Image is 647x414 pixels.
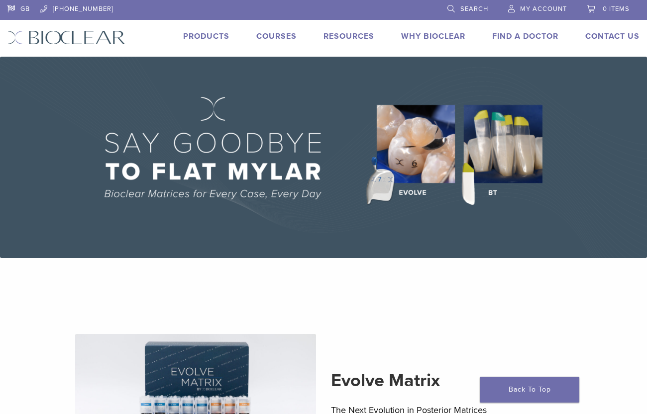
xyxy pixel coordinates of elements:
[585,31,640,41] a: Contact Us
[492,31,558,41] a: Find A Doctor
[603,5,630,13] span: 0 items
[323,31,374,41] a: Resources
[331,369,572,393] h2: Evolve Matrix
[401,31,465,41] a: Why Bioclear
[480,377,579,403] a: Back To Top
[460,5,488,13] span: Search
[7,30,125,45] img: Bioclear
[256,31,297,41] a: Courses
[183,31,229,41] a: Products
[520,5,567,13] span: My Account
